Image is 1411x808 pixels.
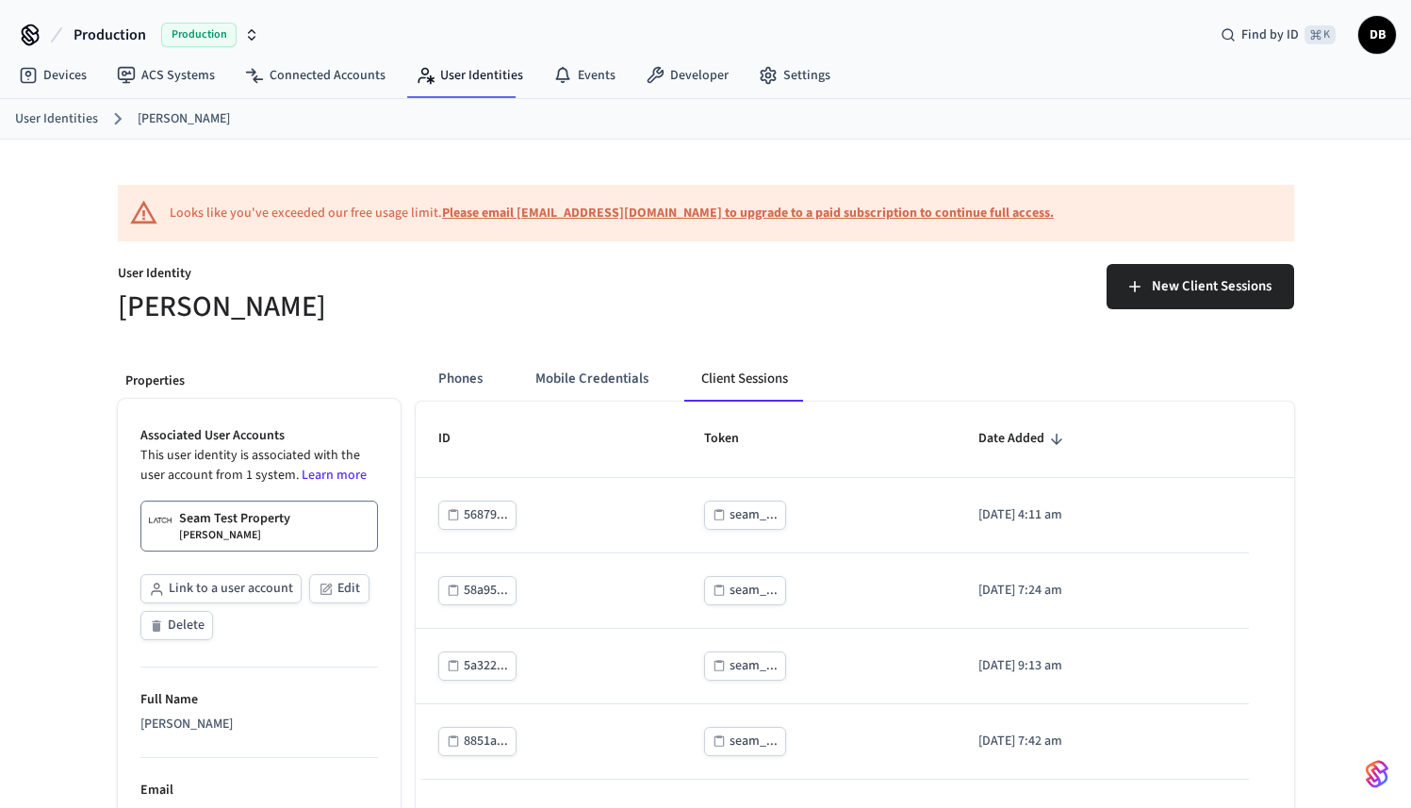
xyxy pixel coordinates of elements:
div: Looks like you've exceeded our free usage limit. [170,204,1054,223]
button: seam_... [704,727,786,756]
a: Connected Accounts [230,58,401,92]
div: seam_... [730,654,778,678]
p: Properties [125,371,393,391]
button: Mobile Credentials [520,356,664,402]
a: User Identities [401,58,538,92]
button: Phones [423,356,498,402]
a: Events [538,58,631,92]
table: sticky table [416,402,1294,779]
span: Production [74,24,146,46]
p: [DATE] 7:42 am [978,732,1226,751]
div: 58a95... [464,579,508,602]
div: Find by ID⌘ K [1206,18,1351,52]
div: 8851a... [464,730,508,753]
button: seam_... [704,576,786,605]
a: ACS Systems [102,58,230,92]
a: Developer [631,58,744,92]
p: Full Name [140,690,378,710]
button: 5a322... [438,651,517,681]
p: [DATE] 9:13 am [978,656,1226,676]
button: 8851a... [438,727,517,756]
span: Find by ID [1241,25,1299,44]
button: Edit [309,574,369,603]
span: New Client Sessions [1152,274,1272,299]
p: Email [140,781,378,800]
img: SeamLogoGradient.69752ec5.svg [1366,759,1388,789]
a: [PERSON_NAME] [138,109,230,129]
p: Seam Test Property [179,509,290,528]
p: [DATE] 7:24 am [978,581,1226,601]
span: Production [161,23,237,47]
div: seam_... [730,730,778,753]
button: 58a95... [438,576,517,605]
div: 56879... [464,503,508,527]
h5: [PERSON_NAME] [118,288,695,326]
button: Link to a user account [140,574,302,603]
a: Seam Test Property[PERSON_NAME] [140,501,378,552]
div: seam_... [730,579,778,602]
span: Token [704,424,763,453]
p: Associated User Accounts [140,426,378,446]
div: seam_... [730,503,778,527]
span: DB [1360,18,1394,52]
button: 56879... [438,501,517,530]
button: Client Sessions [686,356,803,402]
div: [PERSON_NAME] [140,715,378,734]
button: seam_... [704,651,786,681]
p: This user identity is associated with the user account from 1 system. [140,446,378,486]
a: Settings [744,58,845,92]
a: Learn more [302,466,367,485]
button: DB [1358,16,1396,54]
span: Date Added [978,424,1069,453]
p: [DATE] 4:11 am [978,505,1226,525]
a: Devices [4,58,102,92]
a: Please email [EMAIL_ADDRESS][DOMAIN_NAME] to upgrade to a paid subscription to continue full access. [442,204,1054,223]
button: New Client Sessions [1107,264,1294,309]
img: Latch Building Logo [149,509,172,532]
button: Delete [140,611,213,640]
p: [PERSON_NAME] [179,528,261,543]
button: seam_... [704,501,786,530]
span: ID [438,424,475,453]
a: User Identities [15,109,98,129]
span: ⌘ K [1304,25,1336,44]
p: User Identity [118,264,695,288]
div: 5a322... [464,654,508,678]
